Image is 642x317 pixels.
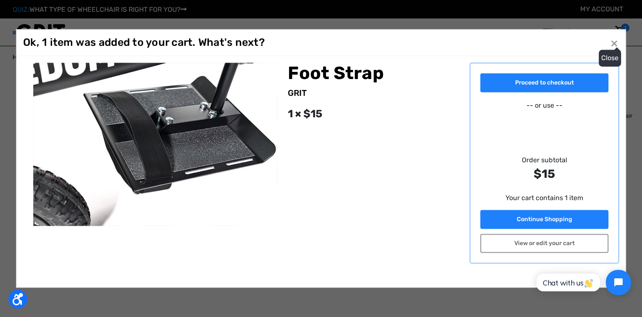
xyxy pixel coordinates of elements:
p: Your cart contains 1 item [480,193,608,203]
a: Continue Shopping [480,210,608,229]
img: GRIT Foot Strap: velcro strap shown looped through slots on footplate of GRIT Freedom Chair to ke... [33,63,278,226]
a: View or edit your cart [480,234,608,253]
div: Order subtotal [480,155,608,183]
div: GRIT [288,87,460,100]
iframe: PayPal-paypal [480,114,608,131]
a: Proceed to checkout [480,73,608,92]
span: × [610,35,618,51]
iframe: Tidio Chat [527,263,638,302]
h1: Ok, 1 item was added to your cart. What's next? [23,36,265,49]
p: -- or use -- [480,100,608,111]
strong: $15 [480,165,608,183]
div: 1 × $15 [288,106,460,122]
h2: Foot Strap [288,63,460,84]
